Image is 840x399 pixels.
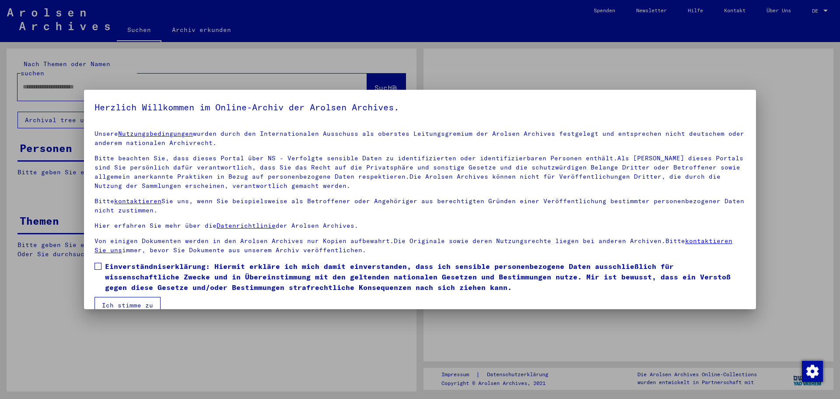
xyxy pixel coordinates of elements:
[114,197,161,205] a: kontaktieren
[94,197,745,215] p: Bitte Sie uns, wenn Sie beispielsweise als Betroffener oder Angehöriger aus berechtigten Gründen ...
[94,129,745,148] p: Unsere wurden durch den Internationalen Ausschuss als oberstes Leitungsgremium der Arolsen Archiv...
[94,237,732,254] a: kontaktieren Sie uns
[94,221,745,230] p: Hier erfahren Sie mehr über die der Arolsen Archives.
[217,222,276,230] a: Datenrichtlinie
[105,261,745,293] span: Einverständniserklärung: Hiermit erkläre ich mich damit einverstanden, dass ich sensible personen...
[94,237,745,255] p: Von einigen Dokumenten werden in den Arolsen Archives nur Kopien aufbewahrt.Die Originale sowie d...
[801,360,822,381] div: Zustimmung ändern
[94,100,745,114] h5: Herzlich Willkommen im Online-Archiv der Arolsen Archives.
[94,297,161,314] button: Ich stimme zu
[94,154,745,191] p: Bitte beachten Sie, dass dieses Portal über NS - Verfolgte sensible Daten zu identifizierten oder...
[802,361,823,382] img: Zustimmung ändern
[118,130,193,138] a: Nutzungsbedingungen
